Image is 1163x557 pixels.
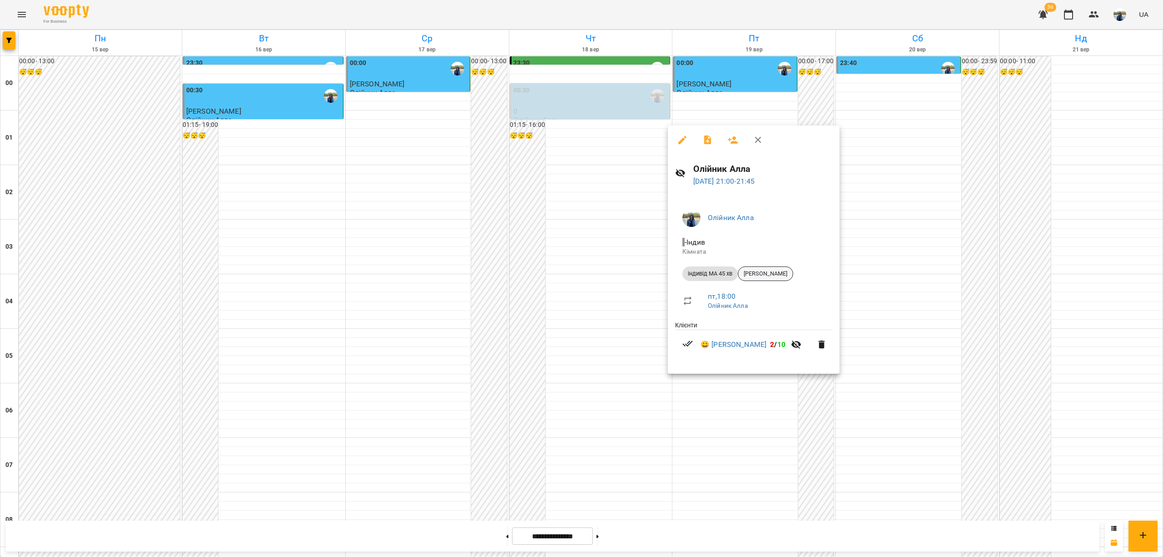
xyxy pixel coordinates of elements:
[708,213,754,222] a: Олійник Алла
[701,339,766,350] a: 😀 [PERSON_NAME]
[770,340,785,349] b: /
[682,247,825,256] p: Кімната
[682,270,738,278] span: індивід МА 45 хв
[777,340,785,349] span: 10
[708,302,748,309] a: Олійник Алла
[675,321,832,363] ul: Клієнти
[738,270,793,278] span: [PERSON_NAME]
[708,292,736,301] a: пт , 18:00
[693,177,755,186] a: [DATE] 21:00-21:45
[738,266,793,281] div: [PERSON_NAME]
[682,209,701,227] img: 79bf113477beb734b35379532aeced2e.jpg
[693,162,833,176] h6: Олійник Алла
[682,238,707,246] span: - Індив
[682,338,693,349] svg: Візит сплачено
[770,340,774,349] span: 2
